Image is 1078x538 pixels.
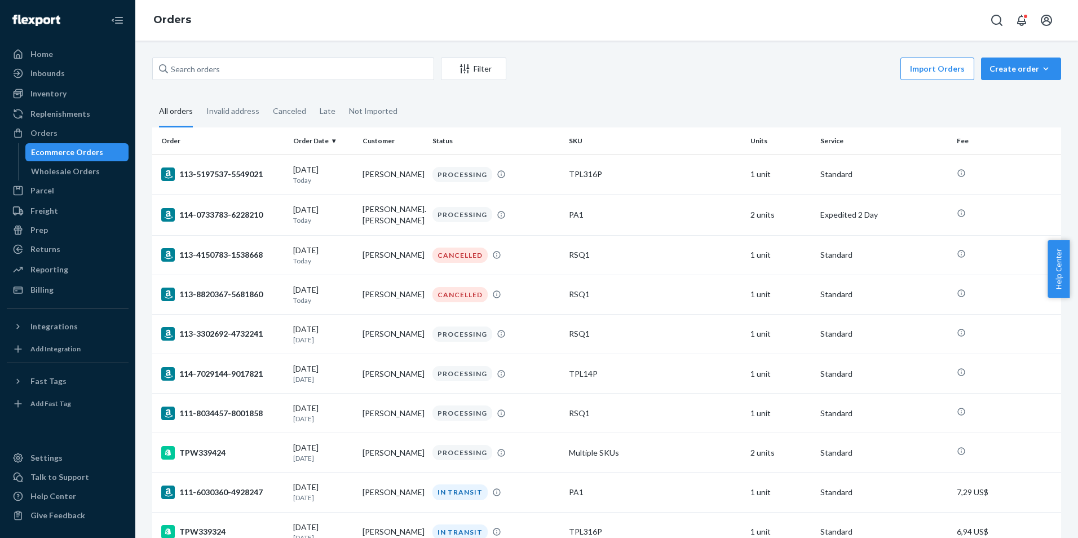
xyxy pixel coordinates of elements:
[293,442,354,463] div: [DATE]
[289,127,359,155] th: Order Date
[30,68,65,79] div: Inbounds
[816,127,952,155] th: Service
[7,449,129,467] a: Settings
[30,244,60,255] div: Returns
[7,317,129,336] button: Integrations
[7,487,129,505] a: Help Center
[746,127,816,155] th: Units
[293,204,354,225] div: [DATE]
[441,58,506,80] button: Filter
[106,9,129,32] button: Close Navigation
[1010,9,1033,32] button: Open notifications
[820,328,948,339] p: Standard
[152,127,289,155] th: Order
[746,394,816,433] td: 1 unit
[293,482,354,502] div: [DATE]
[569,526,741,537] div: TPL316P
[7,221,129,239] a: Prep
[564,433,746,473] td: Multiple SKUs
[7,340,129,358] a: Add Integration
[746,314,816,354] td: 1 unit
[273,96,306,126] div: Canceled
[30,284,54,296] div: Billing
[7,64,129,82] a: Inbounds
[30,88,67,99] div: Inventory
[25,143,129,161] a: Ecommerce Orders
[820,487,948,498] p: Standard
[363,136,423,145] div: Customer
[161,367,284,381] div: 114-7029144-9017821
[30,452,63,464] div: Settings
[981,58,1061,80] button: Create order
[989,63,1053,74] div: Create order
[746,354,816,394] td: 1 unit
[25,162,129,180] a: Wholesale Orders
[820,447,948,458] p: Standard
[7,372,129,390] button: Fast Tags
[7,182,129,200] a: Parcel
[569,408,741,419] div: RSQ1
[820,209,948,221] p: Expedited 2 Day
[293,256,354,266] p: Today
[7,124,129,142] a: Orders
[293,374,354,384] p: [DATE]
[820,526,948,537] p: Standard
[349,96,397,126] div: Not Imported
[432,405,492,421] div: PROCESSING
[820,289,948,300] p: Standard
[7,468,129,486] a: Talk to Support
[7,202,129,220] a: Freight
[31,147,103,158] div: Ecommerce Orders
[746,235,816,275] td: 1 unit
[30,108,90,120] div: Replenishments
[30,224,48,236] div: Prep
[30,205,58,217] div: Freight
[161,407,284,420] div: 111-8034457-8001858
[293,284,354,305] div: [DATE]
[441,63,506,74] div: Filter
[820,368,948,380] p: Standard
[432,287,488,302] div: CANCELLED
[820,249,948,261] p: Standard
[952,473,1061,512] td: 7,29 US$
[358,275,428,314] td: [PERSON_NAME]
[746,433,816,473] td: 2 units
[30,185,54,196] div: Parcel
[206,96,259,126] div: Invalid address
[30,491,76,502] div: Help Center
[152,58,434,80] input: Search orders
[569,289,741,300] div: RSQ1
[1048,240,1070,298] span: Help Center
[569,209,741,221] div: PA1
[293,245,354,266] div: [DATE]
[746,275,816,314] td: 1 unit
[746,194,816,235] td: 2 units
[358,235,428,275] td: [PERSON_NAME]
[7,240,129,258] a: Returns
[30,321,78,332] div: Integrations
[161,327,284,341] div: 113-3302692-4732241
[30,399,71,408] div: Add Fast Tag
[432,366,492,381] div: PROCESSING
[358,314,428,354] td: [PERSON_NAME]
[159,96,193,127] div: All orders
[7,261,129,279] a: Reporting
[293,335,354,345] p: [DATE]
[30,471,89,483] div: Talk to Support
[986,9,1008,32] button: Open Search Box
[153,14,191,26] a: Orders
[30,264,68,275] div: Reporting
[432,167,492,182] div: PROCESSING
[7,85,129,103] a: Inventory
[144,4,200,37] ol: breadcrumbs
[900,58,974,80] button: Import Orders
[293,453,354,463] p: [DATE]
[7,45,129,63] a: Home
[432,207,492,222] div: PROCESSING
[358,433,428,473] td: [PERSON_NAME]
[30,510,85,521] div: Give Feedback
[746,473,816,512] td: 1 unit
[569,328,741,339] div: RSQ1
[320,96,335,126] div: Late
[161,248,284,262] div: 113-4150783-1538668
